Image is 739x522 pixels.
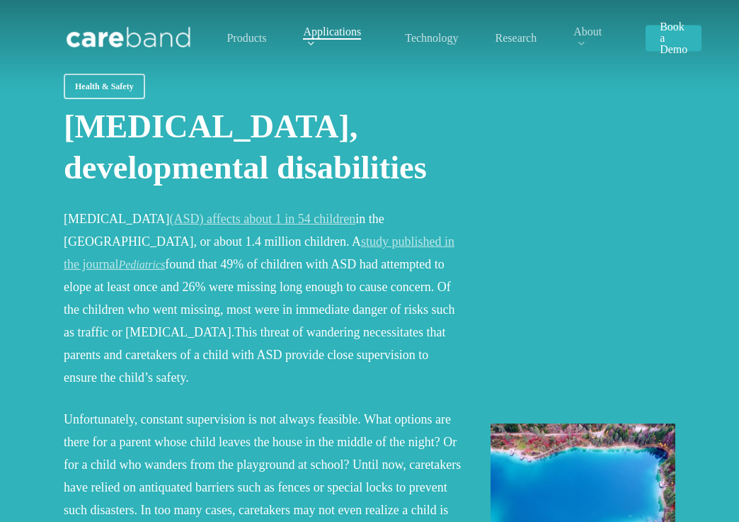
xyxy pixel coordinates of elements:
span: Health & Safety [75,79,134,93]
span: About [573,25,602,38]
a: Technology [405,33,458,44]
a: Products [227,33,266,44]
span: Technology [405,32,458,44]
a: Health & Safety [64,74,145,99]
span: study published in the journal [64,234,454,271]
span: Pediatrics [118,259,165,271]
a: study published in the journalPediatrics [64,234,454,271]
a: About [573,26,609,50]
span: Products [227,32,266,44]
h1: [MEDICAL_DATA], developmental disabilities [64,106,462,188]
span: [MEDICAL_DATA] [64,212,170,226]
a: Research [495,33,537,44]
span: in the [GEOGRAPHIC_DATA], or about 1.4 million children. A [64,212,384,249]
a: Applications [303,26,368,50]
span: Research [495,32,537,44]
span: found that 49% of children with ASD had attempted to elope at least once and 26% were missing lon... [64,257,454,385]
span: Book a Demo [660,21,687,55]
a: (ASD) affects about 1 in 54 children [170,212,356,226]
a: Book a Demo [646,21,701,55]
span: Applications [303,25,361,38]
